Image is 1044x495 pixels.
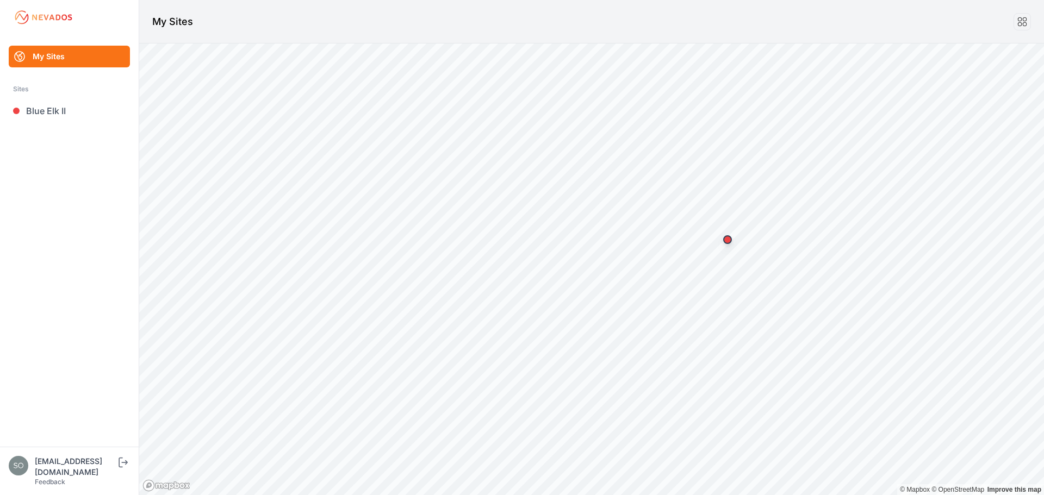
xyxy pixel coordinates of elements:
div: Map marker [717,229,738,250]
a: Map feedback [987,486,1041,493]
a: OpenStreetMap [931,486,984,493]
h1: My Sites [152,14,193,29]
img: Nevados [13,9,74,26]
img: solarae@invenergy.com [9,456,28,475]
div: [EMAIL_ADDRESS][DOMAIN_NAME] [35,456,116,478]
a: Mapbox [900,486,930,493]
div: Sites [13,83,126,96]
a: Blue Elk II [9,100,130,122]
a: Mapbox logo [142,479,190,492]
a: My Sites [9,46,130,67]
a: Feedback [35,478,65,486]
canvas: Map [139,43,1044,495]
